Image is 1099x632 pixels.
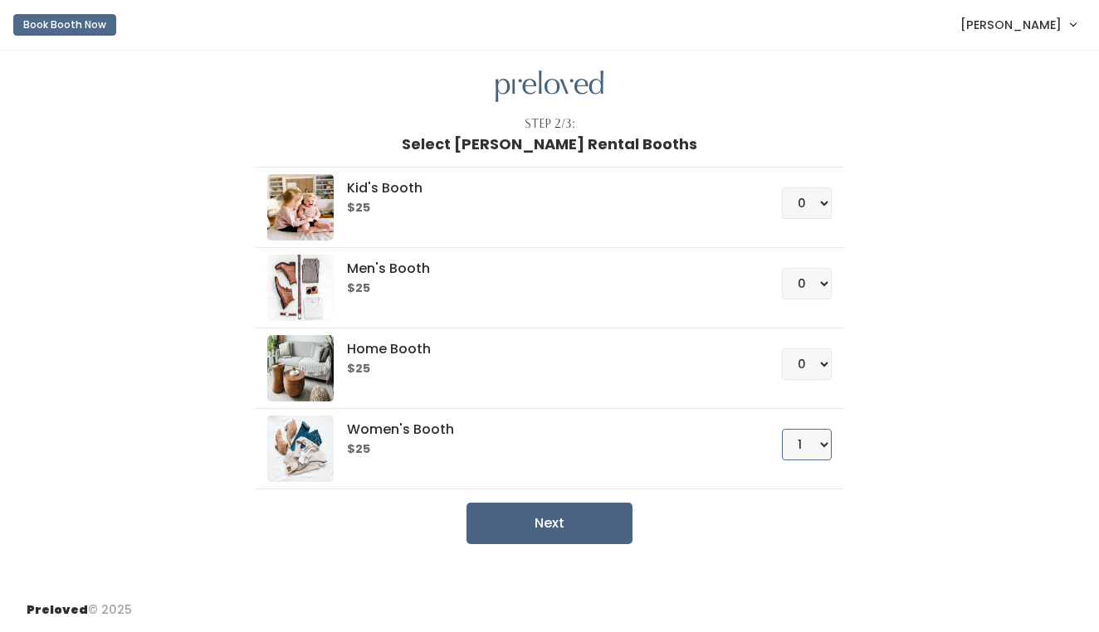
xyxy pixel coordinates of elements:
button: Next [466,503,633,544]
div: Step 2/3: [525,115,575,133]
a: [PERSON_NAME] [944,7,1092,42]
h1: Select [PERSON_NAME] Rental Booths [402,136,697,153]
img: preloved logo [267,335,334,401]
h6: $25 [347,362,741,376]
button: Book Booth Now [13,14,116,36]
img: preloved logo [267,255,334,321]
h5: Kid's Booth [347,181,741,196]
a: Book Booth Now [13,7,116,43]
img: preloved logo [267,416,334,482]
span: [PERSON_NAME] [960,16,1062,34]
h5: Home Booth [347,342,741,357]
h6: $25 [347,202,741,215]
h5: Men's Booth [347,261,741,276]
div: © 2025 [27,588,132,619]
img: preloved logo [267,174,334,241]
h6: $25 [347,282,741,295]
img: preloved logo [496,70,603,103]
h6: $25 [347,443,741,456]
h5: Women's Booth [347,422,741,437]
span: Preloved [27,601,88,618]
